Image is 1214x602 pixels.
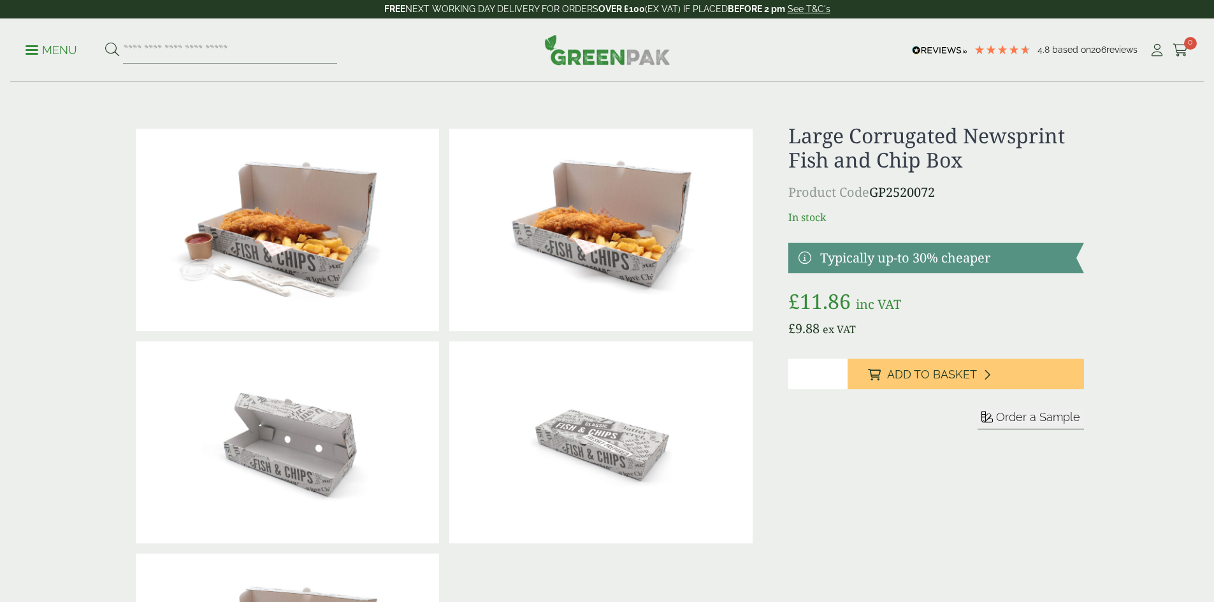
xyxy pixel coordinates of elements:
[788,183,1083,202] p: GP2520072
[1184,37,1197,50] span: 0
[848,359,1084,389] button: Add to Basket
[449,129,753,331] img: Large Corrugated Newsprint Fish & Chips Box With Food
[25,43,77,55] a: Menu
[544,34,670,65] img: GreenPak Supplies
[1091,45,1106,55] span: 206
[788,287,851,315] bdi: 11.86
[856,296,901,313] span: inc VAT
[996,410,1080,424] span: Order a Sample
[823,322,856,336] span: ex VAT
[728,4,785,14] strong: BEFORE 2 pm
[788,287,800,315] span: £
[1037,45,1052,55] span: 4.8
[788,210,1083,225] p: In stock
[136,341,439,544] img: Large Corrugated Newsprint Fish & Chips Box Open
[449,341,753,544] img: Large Corrugated Newsprint Fish & Chips Box Closed
[1173,44,1189,57] i: Cart
[788,124,1083,173] h1: Large Corrugated Newsprint Fish and Chip Box
[598,4,645,14] strong: OVER £100
[384,4,405,14] strong: FREE
[788,4,830,14] a: See T&C's
[788,320,820,337] bdi: 9.88
[974,44,1031,55] div: 4.79 Stars
[978,410,1084,429] button: Order a Sample
[1149,44,1165,57] i: My Account
[887,368,977,382] span: Add to Basket
[25,43,77,58] p: Menu
[1052,45,1091,55] span: Based on
[1173,41,1189,60] a: 0
[788,320,795,337] span: £
[136,129,439,331] img: Large Corrugated Newsprint Fish & Chips Box With Food Variant 1
[788,183,869,201] span: Product Code
[912,46,967,55] img: REVIEWS.io
[1106,45,1138,55] span: reviews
